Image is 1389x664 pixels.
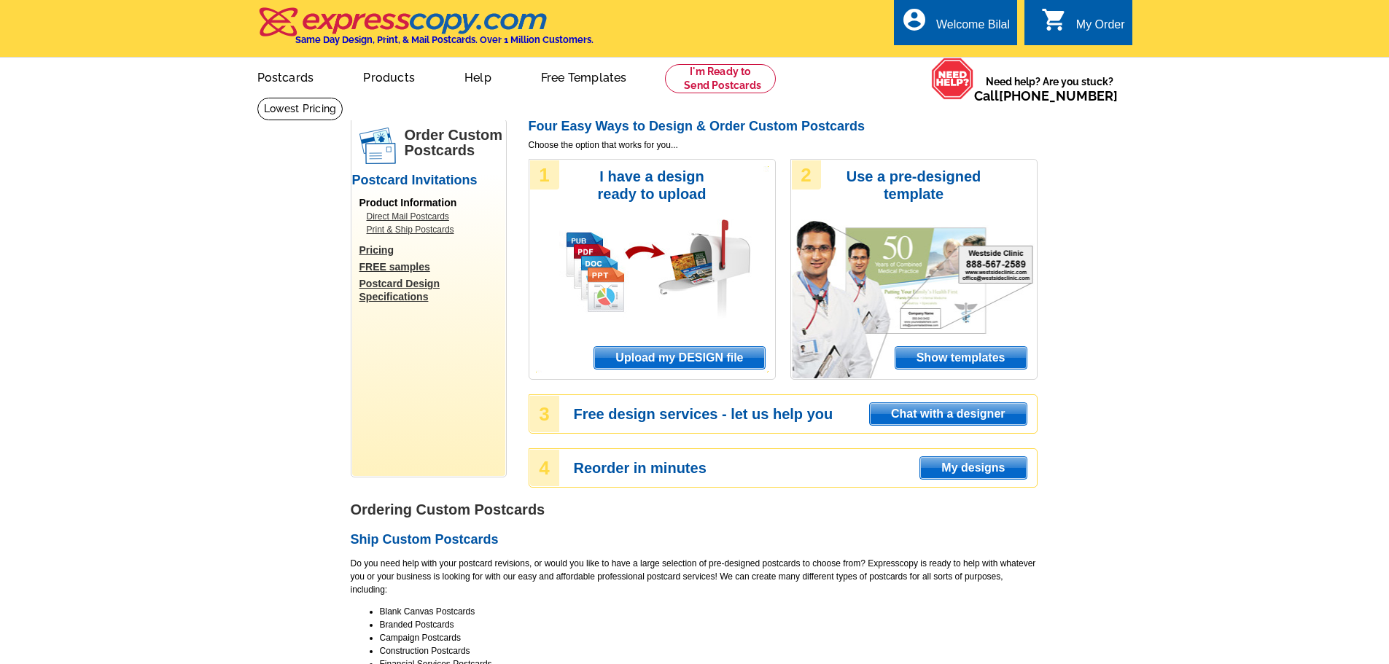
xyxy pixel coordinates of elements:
a: [PHONE_NUMBER] [999,88,1118,103]
a: Postcard Design Specifications [359,277,505,303]
a: shopping_cart My Order [1041,16,1125,34]
strong: Ordering Custom Postcards [351,501,545,517]
img: help [931,58,974,100]
a: Same Day Design, Print, & Mail Postcards. Over 1 Million Customers. [257,17,594,45]
h2: Ship Custom Postcards [351,532,1038,548]
li: Blank Canvas Postcards [380,605,1038,618]
a: FREE samples [359,260,505,273]
a: Products [340,59,438,93]
a: Free Templates [518,59,650,93]
h4: Same Day Design, Print, & Mail Postcards. Over 1 Million Customers. [295,34,594,45]
span: Upload my DESIGN file [594,347,764,369]
div: 3 [530,396,559,432]
div: My Order [1076,18,1125,39]
a: Upload my DESIGN file [594,346,765,370]
h3: Reorder in minutes [574,461,1036,474]
a: Pricing [359,243,505,257]
img: postcards.png [359,128,396,164]
h2: Four Easy Ways to Design & Order Custom Postcards [529,119,1038,135]
a: Help [441,59,515,93]
li: Campaign Postcards [380,631,1038,644]
div: 4 [530,450,559,486]
h3: Use a pre-designed template [839,168,989,203]
li: Branded Postcards [380,618,1038,631]
div: 2 [792,160,821,190]
span: Product Information [359,197,457,208]
h2: Postcard Invitations [352,173,505,189]
div: 1 [530,160,559,190]
span: Choose the option that works for you... [529,138,1038,152]
span: Show templates [895,347,1027,369]
i: account_circle [901,7,927,33]
i: shopping_cart [1041,7,1067,33]
span: My designs [920,457,1026,479]
a: My designs [919,456,1027,480]
h3: I have a design ready to upload [577,168,727,203]
p: Do you need help with your postcard revisions, or would you like to have a large selection of pre... [351,557,1038,596]
span: Call [974,88,1118,103]
h3: Free design services - let us help you [574,407,1036,421]
a: Chat with a designer [869,402,1027,426]
div: Welcome Bilal [936,18,1010,39]
h1: Order Custom Postcards [405,128,505,158]
span: Need help? Are you stuck? [974,74,1125,103]
a: Direct Mail Postcards [367,210,498,223]
a: Show templates [895,346,1027,370]
li: Construction Postcards [380,644,1038,657]
a: Print & Ship Postcards [367,223,498,236]
a: Postcards [234,59,338,93]
span: Chat with a designer [870,403,1026,425]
